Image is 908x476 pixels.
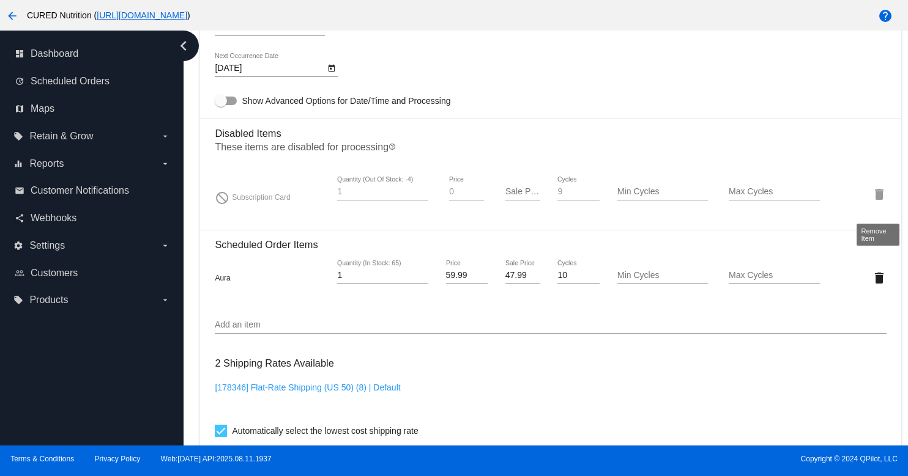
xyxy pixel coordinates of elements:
[31,213,76,224] span: Webhooks
[872,187,887,202] mat-icon: delete
[15,104,24,114] i: map
[617,187,709,197] input: Min Cycles
[29,240,65,251] span: Settings
[215,191,229,205] mat-icon: do_not_disturb
[13,159,23,169] i: equalizer
[95,455,141,463] a: Privacy Policy
[464,455,898,463] span: Copyright © 2024 QPilot, LLC
[215,119,886,139] h3: Disabled Items
[15,99,170,119] a: map Maps
[446,271,488,280] input: Price
[97,10,187,20] a: [URL][DOMAIN_NAME]
[557,187,600,197] input: Cycles
[215,350,333,376] h3: 2 Shipping Rates Available
[29,158,64,169] span: Reports
[449,187,484,197] input: Price
[15,76,24,86] i: update
[5,9,20,23] mat-icon: arrow_back
[729,271,820,280] input: Max Cycles
[337,271,428,280] input: Quantity (In Stock: 65)
[160,159,170,169] i: arrow_drop_down
[160,295,170,305] i: arrow_drop_down
[160,241,170,251] i: arrow_drop_down
[10,455,74,463] a: Terms & Conditions
[15,181,170,200] a: email Customer Notifications
[617,271,709,280] input: Min Cycles
[31,76,110,87] span: Scheduled Orders
[215,383,400,392] a: [178346] Flat-Rate Shipping (US 50) (8) | Default
[215,320,886,330] input: Add an item
[215,230,886,251] h3: Scheduled Order Items
[15,44,170,64] a: dashboard Dashboard
[729,187,820,197] input: Max Cycles
[232,193,290,202] span: Subscription Card
[15,71,170,91] a: update Scheduled Orders
[29,131,93,142] span: Retain & Grow
[215,142,886,158] p: These items are disabled for processing
[15,263,170,283] a: people_outline Customers
[15,208,170,228] a: share Webhooks
[27,10,190,20] span: CURED Nutrition ( )
[160,131,170,141] i: arrow_drop_down
[13,241,23,251] i: settings
[31,185,129,196] span: Customer Notifications
[15,186,24,196] i: email
[13,295,23,305] i: local_offer
[31,48,78,59] span: Dashboard
[215,274,230,282] span: Aura
[232,423,418,438] span: Automatically select the lowest cost shipping rate
[872,271,887,285] mat-icon: delete
[161,455,272,463] a: Web:[DATE] API:2025.08.11.1937
[505,271,540,280] input: Sale Price
[15,213,24,223] i: share
[31,103,54,114] span: Maps
[31,268,78,279] span: Customers
[557,271,600,280] input: Cycles
[242,95,450,107] span: Show Advanced Options for Date/Time and Processing
[389,143,396,158] mat-icon: help_outline
[337,187,428,197] input: Quantity (Out Of Stock: -4)
[174,36,193,56] i: chevron_left
[325,61,338,74] button: Open calendar
[878,9,893,23] mat-icon: help
[215,64,325,73] input: Next Occurrence Date
[15,268,24,278] i: people_outline
[15,49,24,59] i: dashboard
[13,131,23,141] i: local_offer
[29,295,68,306] span: Products
[505,187,540,197] input: Sale Price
